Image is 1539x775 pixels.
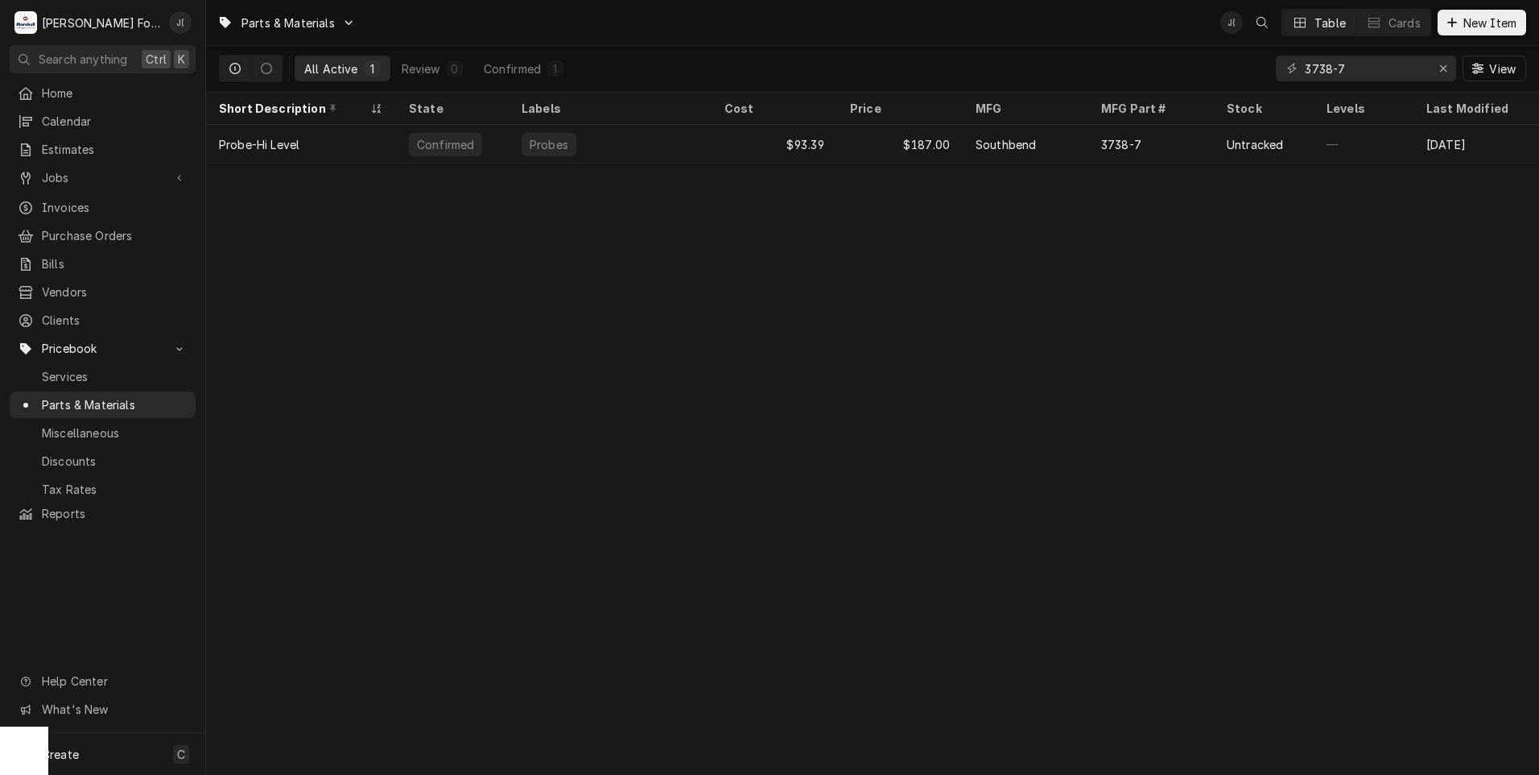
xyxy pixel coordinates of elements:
[42,227,188,244] span: Purchase Orders
[837,125,963,164] div: $187.00
[10,279,196,305] a: Vendors
[146,51,167,68] span: Ctrl
[219,136,299,153] div: Probe-Hi Level
[211,10,362,36] a: Go to Parts & Materials
[10,108,196,135] a: Calendar
[10,80,196,106] a: Home
[551,60,560,77] div: 1
[42,284,188,300] span: Vendors
[712,125,837,164] div: $93.39
[484,60,541,77] div: Confirmed
[10,45,196,73] button: Search anythingCtrlK
[1101,100,1198,117] div: MFG Part #
[1249,10,1275,35] button: Open search
[1430,56,1456,81] button: Erase input
[304,60,358,77] div: All Active
[1327,100,1397,117] div: Levels
[42,481,188,498] span: Tax Rates
[10,668,196,694] a: Go to Help Center
[42,15,160,31] div: [PERSON_NAME] Food Equipment Service
[42,85,188,102] span: Home
[10,222,196,249] a: Purchase Orders
[850,100,947,117] div: Price
[39,51,127,68] span: Search anything
[409,100,493,117] div: State
[724,100,821,117] div: Cost
[976,136,1036,153] div: Southbend
[241,15,335,31] span: Parts & Materials
[14,11,37,34] div: Marshall Food Equipment Service's Avatar
[10,307,196,334] a: Clients
[219,100,367,117] div: Short Description
[42,425,188,441] span: Miscellaneous
[402,60,440,77] div: Review
[10,335,196,362] a: Go to Pricebook
[42,255,188,272] span: Bills
[42,673,186,690] span: Help Center
[14,11,37,34] div: M
[10,696,196,723] a: Go to What's New
[1227,100,1298,117] div: Stock
[10,251,196,277] a: Bills
[1463,56,1526,81] button: View
[42,340,163,357] span: Pricebook
[10,136,196,163] a: Estimates
[415,136,476,153] div: Confirmed
[42,141,188,158] span: Estimates
[368,60,378,77] div: 1
[976,100,1072,117] div: MFG
[10,448,196,475] a: Discounts
[1220,11,1243,34] div: Jeff Debigare (109)'s Avatar
[42,396,188,413] span: Parts & Materials
[42,453,188,470] span: Discounts
[522,100,699,117] div: Labels
[169,11,192,34] div: Jeff Debigare (109)'s Avatar
[42,505,188,522] span: Reports
[10,476,196,503] a: Tax Rates
[42,169,163,186] span: Jobs
[10,500,196,527] a: Reports
[42,748,79,761] span: Create
[10,164,196,191] a: Go to Jobs
[169,11,192,34] div: J(
[1438,10,1526,35] button: New Item
[1426,100,1523,117] div: Last Modified
[1220,11,1243,34] div: J(
[42,312,188,329] span: Clients
[10,420,196,446] a: Miscellaneous
[42,368,188,385] span: Services
[10,363,196,390] a: Services
[177,746,185,763] span: C
[450,60,460,77] div: 0
[178,51,185,68] span: K
[528,136,570,153] div: Probes
[10,392,196,418] a: Parts & Materials
[42,199,188,216] span: Invoices
[1101,136,1141,153] div: 3738-7
[1413,125,1539,164] div: [DATE]
[1314,125,1413,164] div: —
[10,194,196,221] a: Invoices
[1227,136,1283,153] div: Untracked
[42,701,186,718] span: What's New
[1486,60,1519,77] span: View
[1314,15,1346,31] div: Table
[1305,56,1426,81] input: Keyword search
[1460,15,1520,31] span: New Item
[1388,15,1421,31] div: Cards
[42,113,188,130] span: Calendar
